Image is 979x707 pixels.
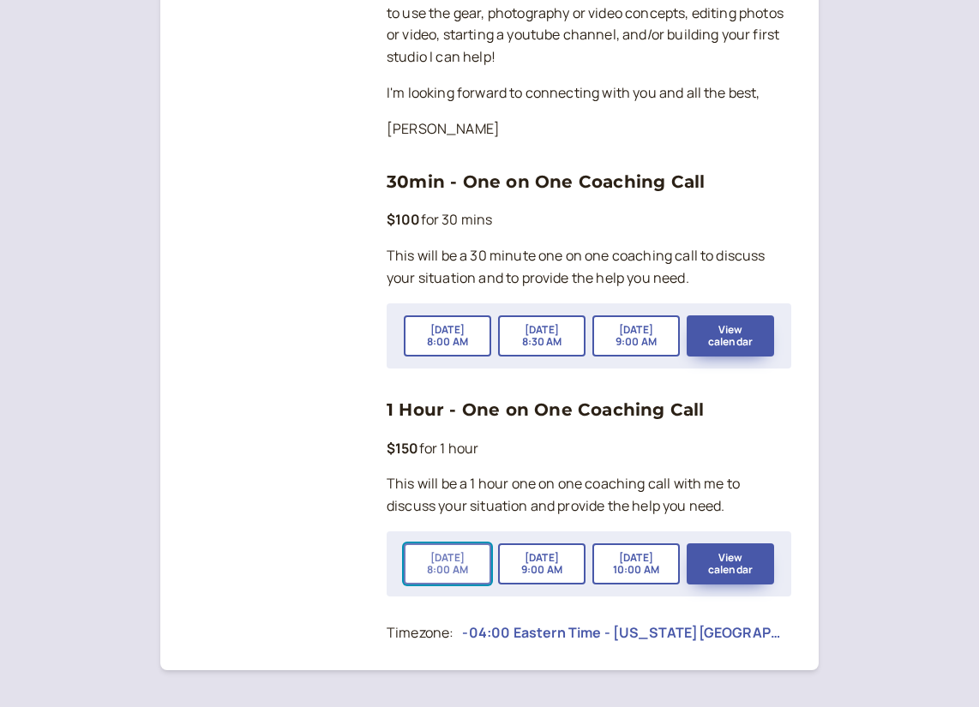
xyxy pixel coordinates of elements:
p: for 30 mins [387,209,791,231]
a: 1 Hour - One on One Coaching Call [387,399,705,420]
button: [DATE]8:30 AM [498,315,586,356]
p: I'm looking forward to connecting with you and all the best, [387,82,791,105]
button: View calendar [687,543,774,584]
button: [DATE]9:00 AM [592,315,680,356]
p: for 1 hour [387,438,791,460]
button: [DATE]9:00 AM [498,543,586,584]
button: View calendar [687,315,774,356]
p: [PERSON_NAME] [387,118,791,141]
b: $150 [387,439,419,458]
button: [DATE]10:00 AM [592,543,680,584]
button: [DATE]8:00 AM [404,543,491,584]
div: Timezone: [387,622,453,644]
button: [DATE]8:00 AM [404,315,491,356]
p: This will be a 1 hour one on one coaching call with me to discuss your situation and provide the ... [387,473,791,518]
a: 30min - One on One Coaching Call [387,171,705,192]
p: This will be a 30 minute one on one coaching call to discuss your situation and to provide the he... [387,245,791,290]
b: $100 [387,210,421,229]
